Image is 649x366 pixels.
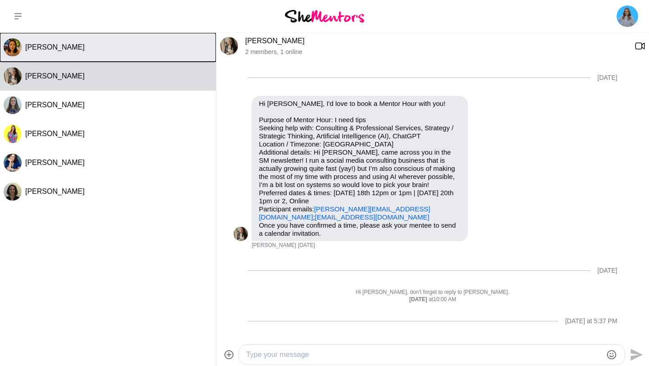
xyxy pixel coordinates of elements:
div: Flora Chong [4,38,22,56]
button: Send [625,344,645,365]
span: [PERSON_NAME] [25,72,85,80]
p: Once you have confirmed a time, please ask your mentee to send a calendar invitation. [259,221,461,238]
div: Christine Pietersz [233,227,248,241]
img: C [220,37,238,55]
span: [PERSON_NAME] [25,159,85,166]
div: at 10:00 AM [233,296,631,303]
a: [PERSON_NAME][EMAIL_ADDRESS][DOMAIN_NAME] [259,205,430,221]
img: F [4,38,22,56]
p: 2 members , 1 online [245,48,627,56]
span: [PERSON_NAME] [25,43,85,51]
div: [DATE] [598,74,617,82]
img: C [4,67,22,85]
button: Emoji picker [606,349,617,360]
img: C [233,227,248,241]
img: She Mentors Logo [285,10,364,22]
span: [PERSON_NAME] [25,101,85,109]
div: Christine Pietersz [4,67,22,85]
a: [PERSON_NAME] [245,37,305,45]
time: 2025-08-15T05:02:03.843Z [298,242,315,249]
img: L [4,183,22,201]
img: A [4,154,22,172]
textarea: Type your message [246,349,602,360]
div: Christine Pietersz [220,37,238,55]
div: Laila Punj [4,183,22,201]
div: Amanda Ewin [4,154,22,172]
div: [DATE] at 5:37 PM [565,317,617,325]
a: [EMAIL_ADDRESS][DOMAIN_NAME] [315,213,430,221]
img: A [4,96,22,114]
span: [PERSON_NAME] [251,242,296,249]
span: [PERSON_NAME] [25,130,85,137]
div: [DATE] [598,267,617,274]
p: Hi [PERSON_NAME], don't forget to reply to [PERSON_NAME]. [233,289,631,296]
div: Roslyn Thompson [4,125,22,143]
img: R [4,125,22,143]
img: Mona Swarup [617,5,638,27]
p: Hi [PERSON_NAME], I'd love to book a Mentor Hour with you! [259,100,461,108]
strong: [DATE] [409,296,429,302]
div: Alison Renwick [4,96,22,114]
p: Purpose of Mentor Hour: I need tips Seeking help with: Consulting & Professional Services, Strate... [259,116,461,221]
span: [PERSON_NAME] [25,188,85,195]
